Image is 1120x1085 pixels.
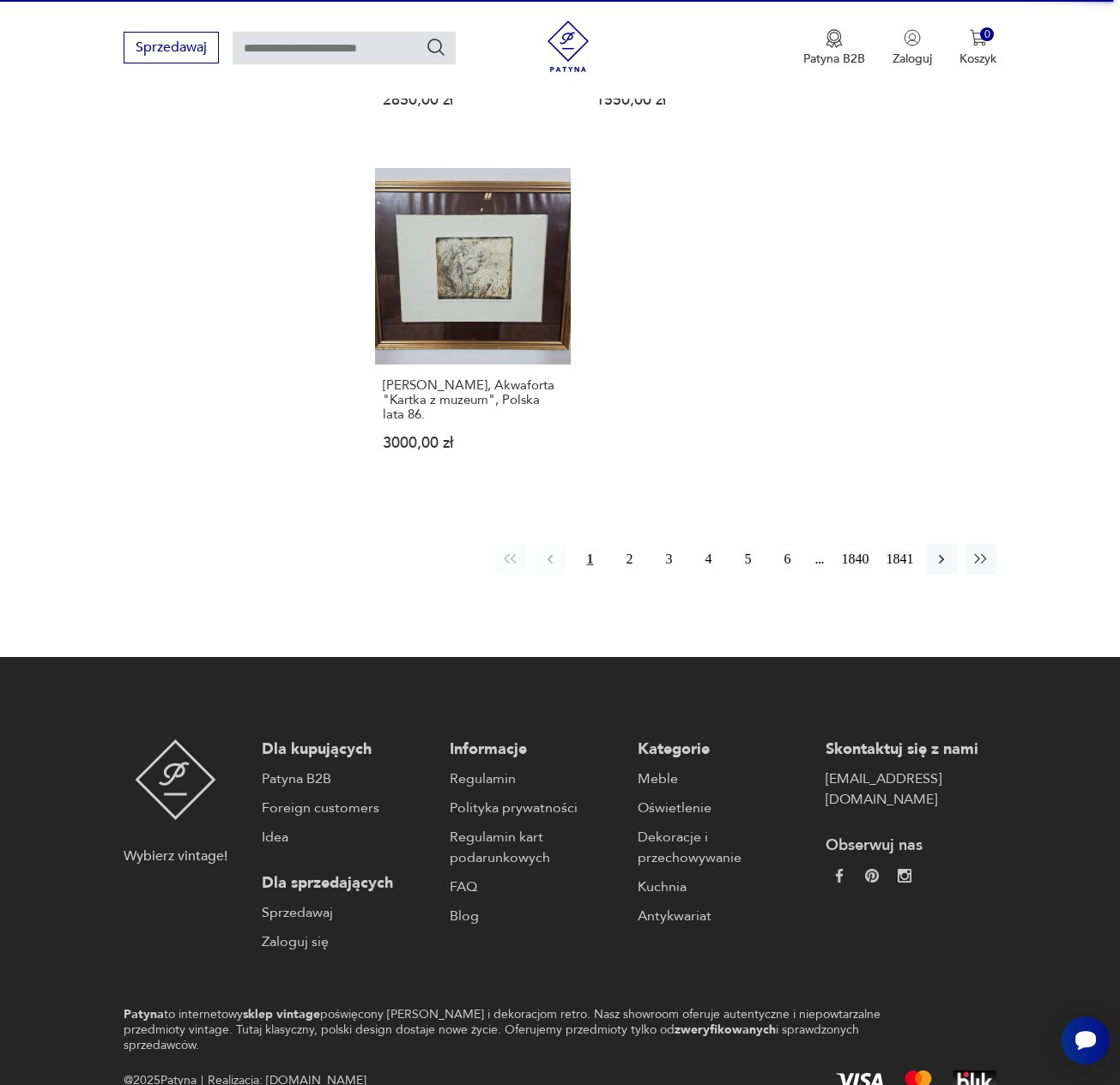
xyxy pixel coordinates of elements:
a: Sprzedawaj [262,902,433,923]
a: Maria Korusewicz, Akwaforta "Kartka z muzeum", Polska lata 86.[PERSON_NAME], Akwaforta "Kartka z ... [375,168,571,483]
p: 3000,00 zł [383,436,563,450]
a: Regulamin kart podarunkowych [450,827,621,868]
button: Szukaj [426,37,446,57]
img: da9060093f698e4c3cedc1453eec5031.webp [832,869,846,883]
button: 5 [732,544,763,575]
p: Koszyk [960,51,996,67]
h3: [PERSON_NAME], Akwaforta "Kartka z muzeum", Polska lata 86. [383,378,563,422]
img: Ikona medalu [826,29,843,48]
a: Ikona medaluPatyna B2B [803,29,865,67]
img: Ikona koszyka [970,29,987,46]
p: to internetowy poświęcony [PERSON_NAME] i dekoracjom retro. Nasz showroom oferuje autentyczne i n... [124,1007,937,1053]
button: 3 [653,544,684,575]
img: Patyna - sklep z meblami i dekoracjami vintage [135,739,216,820]
img: c2fd9cf7f39615d9d6839a72ae8e59e5.webp [898,869,911,883]
button: 1841 [881,544,917,575]
p: Dla kupujących [262,739,433,760]
p: 2850,00 zł [383,93,563,107]
a: Oświetlenie [638,798,808,818]
a: Sprzedawaj [124,43,219,55]
a: Zaloguj się [262,931,433,952]
p: Dla sprzedających [262,873,433,894]
p: Kategorie [638,739,808,760]
p: Zaloguj [893,51,932,67]
button: 1840 [837,544,873,575]
p: Wybierz vintage! [124,846,227,866]
button: 6 [772,544,802,575]
a: Patyna B2B [262,769,433,789]
button: Zaloguj [893,29,932,67]
div: 0 [980,27,995,42]
button: Patyna B2B [803,29,865,67]
strong: zweryfikowanych [675,1022,776,1038]
strong: sklep vintage [243,1006,320,1022]
button: 2 [614,544,645,575]
img: 37d27d81a828e637adc9f9cb2e3d3a8a.webp [865,869,879,883]
button: 1 [574,544,605,575]
a: Dekoracje i przechowywanie [638,827,808,868]
a: Antykwariat [638,906,808,926]
button: 0Koszyk [960,29,996,67]
a: Kuchnia [638,877,808,897]
p: Skontaktuj się z nami [826,739,996,760]
iframe: Smartsupp widget button [1062,1016,1110,1064]
p: Informacje [450,739,621,760]
img: Patyna - sklep z meblami i dekoracjami vintage [542,21,594,72]
p: 1550,00 zł [596,93,776,107]
strong: Patyna [124,1006,164,1022]
img: Ikonka użytkownika [904,29,921,46]
a: Foreign customers [262,798,433,818]
button: 4 [693,544,723,575]
p: Obserwuj nas [826,835,996,856]
p: Patyna B2B [803,51,865,67]
a: Idea [262,827,433,847]
a: FAQ [450,877,621,897]
a: Polityka prywatności [450,798,621,818]
a: [EMAIL_ADDRESS][DOMAIN_NAME] [826,769,996,810]
a: Blog [450,906,621,926]
a: Regulamin [450,769,621,789]
a: Meble [638,769,808,789]
button: Sprzedawaj [124,32,219,63]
